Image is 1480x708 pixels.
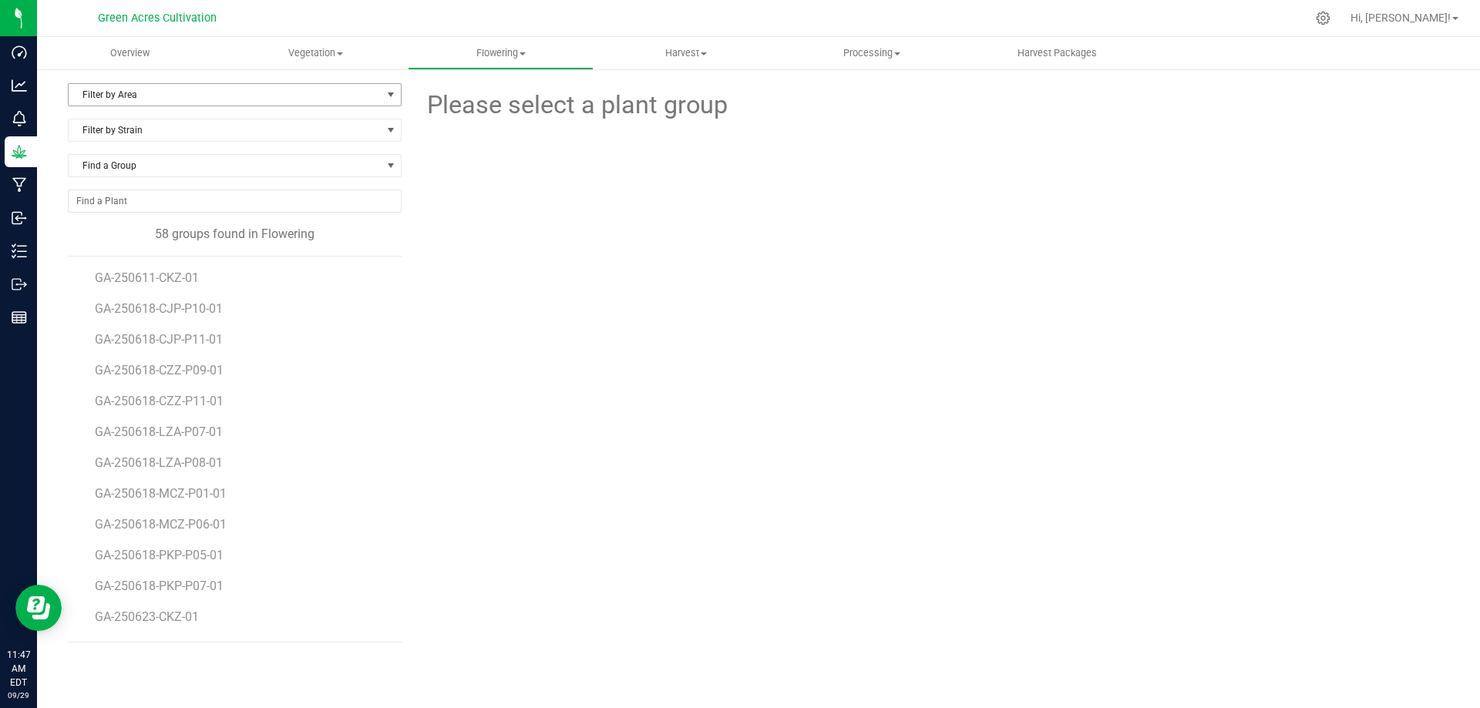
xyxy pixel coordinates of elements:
span: Processing [780,46,964,60]
inline-svg: Reports [12,310,27,325]
p: 09/29 [7,690,30,701]
span: GA-250618-MCZ-P01-01 [95,486,227,501]
span: GA-250618-CZZ-P11-01 [95,394,224,408]
p: 11:47 AM EDT [7,648,30,690]
span: Green Acres Cultivation [98,12,217,25]
span: GA-250618-CJP-P11-01 [95,332,223,347]
inline-svg: Manufacturing [12,177,27,193]
a: Overview [37,37,223,69]
a: Vegetation [223,37,409,69]
span: GA-250623-CKZ-01 [95,609,199,624]
div: 58 groups found in Flowering [68,225,402,243]
inline-svg: Monitoring [12,111,27,126]
inline-svg: Grow [12,144,27,159]
span: select [382,84,401,106]
span: Filter by Area [69,84,382,106]
a: Harvest [594,37,779,69]
span: Please select a plant group [425,86,728,124]
span: Harvest [594,46,779,60]
span: GA-250618-LZA-P07-01 [95,424,223,439]
iframe: Resource center [15,585,62,631]
span: Vegetation [224,46,408,60]
a: Harvest Packages [964,37,1150,69]
a: Flowering [408,37,594,69]
inline-svg: Dashboard [12,45,27,60]
span: Filter by Strain [69,119,382,141]
span: Harvest Packages [997,46,1118,60]
span: GA-250618-CZZ-P09-01 [95,363,224,377]
input: NO DATA FOUND [69,190,401,212]
span: GA-250618-PKP-P07-01 [95,579,224,593]
inline-svg: Outbound [12,277,27,292]
span: Overview [89,46,170,60]
span: Find a Group [69,155,382,176]
a: Processing [779,37,965,69]
span: GA-250623-CKZ-T-01 [95,640,208,655]
inline-svg: Inbound [12,210,27,226]
span: GA-250611-CKZ-01 [95,270,199,285]
span: GA-250618-MCZ-P06-01 [95,517,227,532]
span: GA-250618-LZA-P08-01 [95,455,223,470]
span: Flowering [409,46,593,60]
span: GA-250618-PKP-P05-01 [95,548,224,562]
span: Hi, [PERSON_NAME]! [1350,12,1451,24]
inline-svg: Inventory [12,243,27,259]
span: GA-250618-CJP-P10-01 [95,301,223,316]
inline-svg: Analytics [12,78,27,93]
div: Manage settings [1313,11,1333,25]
